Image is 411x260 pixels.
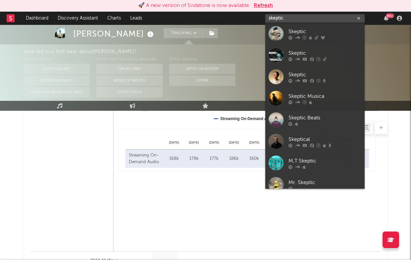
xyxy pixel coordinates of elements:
[24,64,90,74] button: Sodatone App
[226,156,243,162] div: 186k
[96,87,163,97] button: Other Tools
[24,87,90,97] button: Sodatone Snowflake Data
[169,56,235,64] div: Other Sources
[96,64,163,74] button: On My Own
[73,28,155,39] div: [PERSON_NAME]
[265,44,365,66] a: Skeptic
[164,140,184,145] div: [DATE]
[220,116,276,121] text: Streaming On-Demand Audio
[224,140,244,145] div: [DATE]
[265,23,365,44] a: Skeptic
[288,28,361,35] div: Skeptic
[288,49,361,57] div: Skeptic
[103,12,126,25] a: Charts
[254,2,273,10] button: Refresh
[288,114,361,122] div: Skeptic Beats
[166,156,182,162] div: 168k
[384,16,388,21] button: 99+
[288,71,361,79] div: Skeptic
[184,140,204,145] div: [DATE]
[185,156,202,162] div: 178k
[96,56,163,64] div: Other A&R Discovery Methods
[169,75,235,86] button: Other
[53,12,103,25] a: Discovery Assistant
[246,156,263,162] div: 160k
[21,12,53,25] a: Dashboard
[169,64,235,74] button: Artist on Roster
[204,140,224,145] div: [DATE]
[265,174,365,195] a: Mr. Skeptic
[138,2,250,10] div: 🚀 A new version of Sodatone is now available.
[126,12,147,25] a: Leads
[288,178,361,186] div: Mr. Skeptic
[288,157,361,165] div: M,T Skeptic
[206,156,223,162] div: 177k
[265,109,365,131] a: Skeptic Beats
[265,131,365,152] a: Skeptical
[288,92,361,100] div: Skeptic Musica
[265,66,365,88] a: Skeptic
[386,13,394,18] div: 99 +
[129,152,162,165] div: Streaming On-Demand Audio
[96,75,163,86] button: Word Of Mouth
[288,135,361,143] div: Skeptical
[24,56,90,64] div: With Sodatone
[264,140,284,145] div: [DATE]
[265,14,365,23] input: Search for artists
[24,75,90,86] button: Sodatone Emails
[164,28,205,38] button: Tracking
[265,152,365,174] a: M,T Skeptic
[265,88,365,109] a: Skeptic Musica
[244,140,264,145] div: [DATE]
